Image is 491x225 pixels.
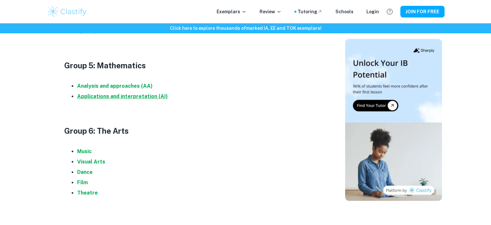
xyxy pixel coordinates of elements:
[1,25,490,32] h6: Click here to explore thousands of marked IA, EE and TOK exemplars !
[47,5,88,18] img: Clastify logo
[64,60,322,71] h3: Group 5: Mathematics
[217,8,247,15] p: Exemplars
[366,8,379,15] a: Login
[77,28,168,34] a: Sports, exercise and health science
[260,8,281,15] p: Review
[77,83,153,89] a: Analysis and approaches (AA)
[77,179,88,186] a: Film
[77,93,168,99] a: Applications and interpretation (AI)
[335,8,353,15] a: Schools
[400,6,445,17] button: JOIN FOR FREE
[345,39,442,201] img: Thumbnail
[64,125,322,137] h3: Group 6: The Arts
[384,6,395,17] button: Help and Feedback
[298,8,322,15] a: Tutoring
[77,190,98,196] a: Theatre
[77,159,105,165] a: Visual Arts
[77,148,92,154] a: Music
[77,169,93,175] a: Dance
